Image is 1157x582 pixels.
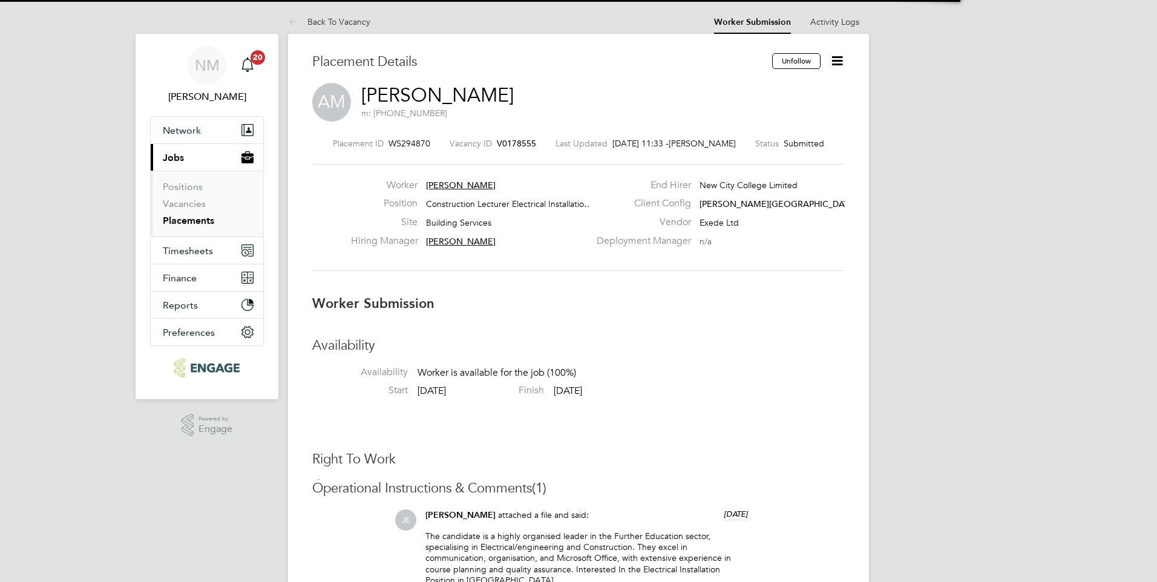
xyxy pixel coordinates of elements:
a: 20 [235,46,260,85]
span: Preferences [163,327,215,338]
span: Timesheets [163,245,213,257]
h3: Availability [312,337,845,355]
button: Jobs [151,144,263,171]
div: Showing [312,477,418,490]
span: WS294870 [388,138,430,149]
span: n/a [700,236,712,247]
span: JE [395,509,416,531]
span: [PERSON_NAME] [426,236,496,247]
a: [PERSON_NAME] [361,83,514,107]
h3: Right To Work [312,451,845,468]
a: NM[PERSON_NAME] [150,46,264,104]
nav: Main navigation [136,34,278,399]
button: Unfollow [772,53,821,69]
label: Availability [312,366,408,379]
label: Vacancy ID [450,138,492,149]
a: Worker Submission [714,17,791,27]
span: Reports [163,299,198,311]
span: Building Services [426,217,491,228]
span: New City College Limited [700,180,798,191]
span: Nathan Morris [150,90,264,104]
span: 00 Documents [352,477,415,489]
span: m: [PHONE_NUMBER] [361,108,447,119]
button: Finance [151,264,263,291]
a: Go to home page [150,358,264,378]
button: Reports [151,292,263,318]
span: Finance [163,272,197,284]
a: Back To Vacancy [288,16,370,27]
span: Network [163,125,201,136]
h3: Placement Details [312,53,763,71]
span: [DATE] [724,509,748,519]
span: [DATE] [418,385,446,397]
span: V0178555 [497,138,536,149]
b: Worker Submission [312,295,434,312]
span: 20 [251,50,265,65]
a: Activity Logs [810,16,859,27]
label: Worker [351,179,418,192]
img: ncclondon-logo-retina.png [174,358,239,378]
span: Powered by [198,414,232,424]
span: Exede Ltd [700,217,739,228]
span: [PERSON_NAME] [425,510,496,520]
span: attached a file and said: [498,509,589,520]
label: Deployment Manager [589,235,691,247]
label: Placement ID [333,138,384,149]
span: [PERSON_NAME] [669,138,736,149]
span: Submitted [784,138,824,149]
label: Status [755,138,779,149]
span: Construction Lecturer Electrical Installatio… [426,198,592,209]
span: [PERSON_NAME][GEOGRAPHIC_DATA] [700,198,856,209]
label: Client Config [589,197,691,210]
label: Finish [448,384,544,397]
h3: Operational Instructions & Comments [312,480,845,497]
span: [DATE] 11:33 - [612,138,669,149]
span: [PERSON_NAME] [426,180,496,191]
button: Network [151,117,263,143]
span: (1) [532,480,546,496]
a: Powered byEngage [182,414,233,437]
a: Positions [163,181,203,192]
button: Timesheets [151,237,263,264]
label: Vendor [589,216,691,229]
label: Start [312,384,408,397]
span: NM [195,57,220,73]
button: Preferences [151,319,263,345]
label: Site [351,216,418,229]
a: Placements [163,215,214,226]
label: Position [351,197,418,210]
span: Jobs [163,152,184,163]
div: Jobs [151,171,263,237]
span: [DATE] [554,385,582,397]
span: Engage [198,424,232,434]
a: Vacancies [163,198,206,209]
span: Worker is available for the job (100%) [418,367,576,379]
label: End Hirer [589,179,691,192]
label: Last Updated [556,138,608,149]
span: AM [312,83,351,122]
label: Hiring Manager [351,235,418,247]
